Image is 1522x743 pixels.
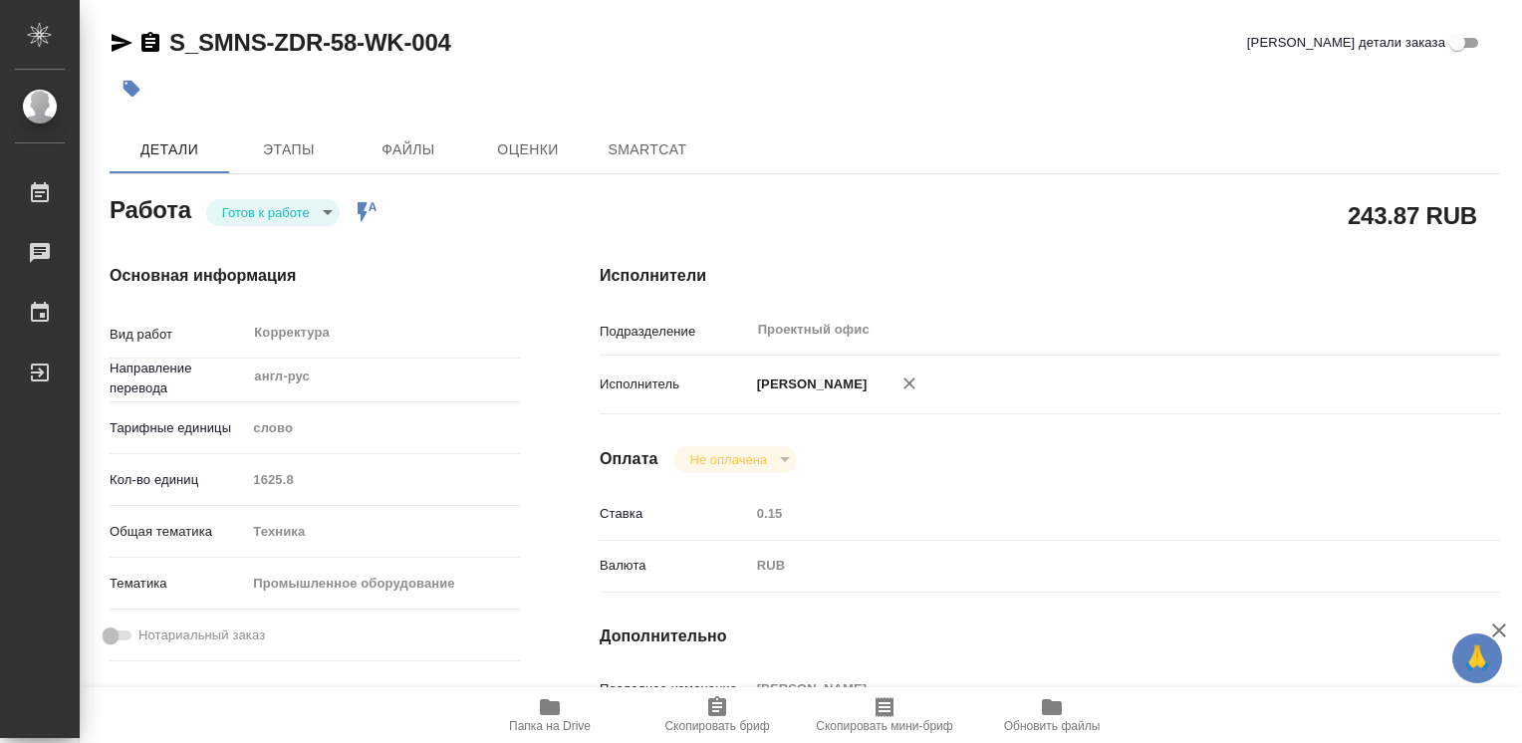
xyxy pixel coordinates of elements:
p: Направление перевода [110,359,246,398]
span: [PERSON_NAME] детали заказа [1247,33,1445,53]
input: Пустое поле [750,499,1425,528]
button: Готов к работе [216,204,316,221]
span: Скопировать мини-бриф [816,719,952,733]
span: Файлы [361,137,456,162]
p: Тематика [110,574,246,594]
span: Этапы [241,137,337,162]
div: Техника [246,515,520,549]
div: слово [246,411,520,445]
p: Ставка [600,504,750,524]
h4: Дополнительно [600,624,1500,648]
button: Не оплачена [684,451,773,468]
h4: Исполнители [600,264,1500,288]
button: Папка на Drive [466,687,634,743]
p: Последнее изменение [600,679,750,699]
p: Исполнитель [600,374,750,394]
span: Обновить файлы [1004,719,1101,733]
div: Готов к работе [206,199,340,226]
input: Пустое поле [750,674,1425,703]
a: S_SMNS-ZDR-58-WK-004 [169,29,451,56]
h2: 243.87 RUB [1348,198,1477,232]
div: Готов к работе [674,446,797,473]
span: Детали [122,137,217,162]
button: Скопировать ссылку для ЯМессенджера [110,31,133,55]
button: Скопировать ссылку [138,31,162,55]
p: Тарифные единицы [110,418,246,438]
div: Промышленное оборудование [246,567,520,601]
p: Общая тематика [110,522,246,542]
button: Обновить файлы [968,687,1136,743]
span: Нотариальный заказ [138,625,265,645]
button: Добавить тэг [110,67,153,111]
span: SmartCat [600,137,695,162]
button: Скопировать бриф [634,687,801,743]
p: Подразделение [600,322,750,342]
button: 🙏 [1452,633,1502,683]
span: Скопировать бриф [664,719,769,733]
p: Валюта [600,556,750,576]
button: Скопировать мини-бриф [801,687,968,743]
h4: Оплата [600,447,658,471]
h2: Работа [110,190,191,226]
p: [PERSON_NAME] [750,374,868,394]
span: Оценки [480,137,576,162]
span: Папка на Drive [509,719,591,733]
input: Пустое поле [246,465,520,494]
span: 🙏 [1460,637,1494,679]
p: Вид работ [110,325,246,345]
div: RUB [750,549,1425,583]
h4: Основная информация [110,264,520,288]
p: Кол-во единиц [110,470,246,490]
button: Удалить исполнителя [888,362,931,405]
